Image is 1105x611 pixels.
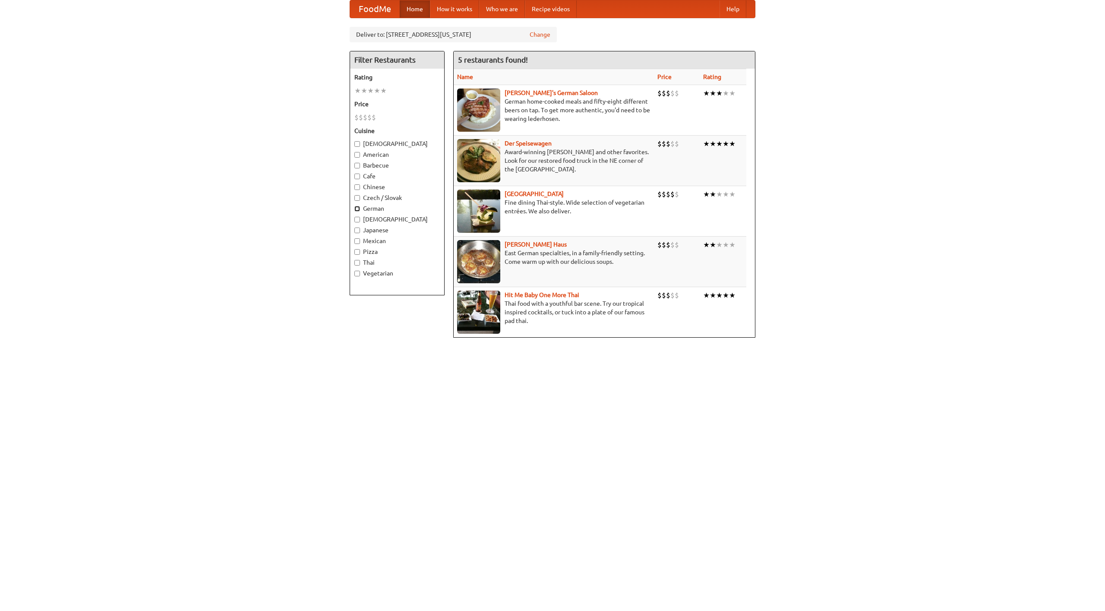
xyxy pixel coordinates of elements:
li: $ [657,190,662,199]
li: ★ [729,139,736,149]
li: $ [675,190,679,199]
li: ★ [703,240,710,250]
li: $ [675,240,679,250]
li: ★ [716,240,723,250]
input: Chinese [354,184,360,190]
li: ★ [361,86,367,95]
li: ★ [367,86,374,95]
li: $ [657,240,662,250]
label: Pizza [354,247,440,256]
li: ★ [703,190,710,199]
img: esthers.jpg [457,89,500,132]
p: Fine dining Thai-style. Wide selection of vegetarian entrées. We also deliver. [457,198,650,215]
li: $ [657,89,662,98]
li: ★ [729,190,736,199]
input: Vegetarian [354,271,360,276]
b: [GEOGRAPHIC_DATA] [505,190,564,197]
li: ★ [723,240,729,250]
a: [PERSON_NAME] Haus [505,241,567,248]
label: Thai [354,258,440,267]
a: How it works [430,0,479,18]
li: ★ [729,89,736,98]
li: ★ [723,190,729,199]
label: Vegetarian [354,269,440,278]
li: ★ [723,89,729,98]
li: $ [662,139,666,149]
label: Chinese [354,183,440,191]
a: FoodMe [350,0,400,18]
div: Deliver to: [STREET_ADDRESS][US_STATE] [350,27,557,42]
li: $ [670,139,675,149]
li: $ [662,291,666,300]
li: ★ [716,139,723,149]
ng-pluralize: 5 restaurants found! [458,56,528,64]
li: ★ [710,190,716,199]
li: $ [354,113,359,122]
li: ★ [380,86,387,95]
p: German home-cooked meals and fifty-eight different beers on tap. To get more authentic, you'd nee... [457,97,650,123]
h5: Cuisine [354,127,440,135]
input: German [354,206,360,212]
li: $ [372,113,376,122]
a: [PERSON_NAME]'s German Saloon [505,89,598,96]
img: satay.jpg [457,190,500,233]
li: ★ [710,139,716,149]
li: ★ [710,240,716,250]
li: ★ [716,89,723,98]
li: ★ [723,139,729,149]
a: Home [400,0,430,18]
input: [DEMOGRAPHIC_DATA] [354,217,360,222]
input: Czech / Slovak [354,195,360,201]
a: Der Speisewagen [505,140,552,147]
label: German [354,204,440,213]
a: Who we are [479,0,525,18]
li: $ [666,139,670,149]
p: East German specialties, in a family-friendly setting. Come warm up with our delicious soups. [457,249,650,266]
li: $ [363,113,367,122]
input: [DEMOGRAPHIC_DATA] [354,141,360,147]
li: $ [675,89,679,98]
li: ★ [374,86,380,95]
a: Price [657,73,672,80]
a: Rating [703,73,721,80]
input: Pizza [354,249,360,255]
li: $ [675,291,679,300]
li: $ [670,240,675,250]
label: Barbecue [354,161,440,170]
li: $ [666,291,670,300]
li: ★ [703,139,710,149]
li: ★ [710,89,716,98]
li: $ [359,113,363,122]
li: ★ [703,89,710,98]
input: Japanese [354,228,360,233]
li: ★ [729,240,736,250]
p: Thai food with a youthful bar scene. Try our tropical inspired cocktails, or tuck into a plate of... [457,299,650,325]
img: kohlhaus.jpg [457,240,500,283]
input: Barbecue [354,163,360,168]
li: $ [662,240,666,250]
li: $ [675,139,679,149]
h5: Price [354,100,440,108]
label: [DEMOGRAPHIC_DATA] [354,139,440,148]
label: Cafe [354,172,440,180]
li: ★ [723,291,729,300]
li: ★ [710,291,716,300]
li: ★ [354,86,361,95]
li: $ [666,190,670,199]
h5: Rating [354,73,440,82]
li: $ [670,89,675,98]
b: Hit Me Baby One More Thai [505,291,579,298]
li: $ [657,139,662,149]
li: ★ [716,190,723,199]
li: $ [670,291,675,300]
a: Change [530,30,550,39]
h4: Filter Restaurants [350,51,444,69]
label: American [354,150,440,159]
label: Japanese [354,226,440,234]
label: [DEMOGRAPHIC_DATA] [354,215,440,224]
label: Czech / Slovak [354,193,440,202]
li: $ [662,89,666,98]
img: babythai.jpg [457,291,500,334]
